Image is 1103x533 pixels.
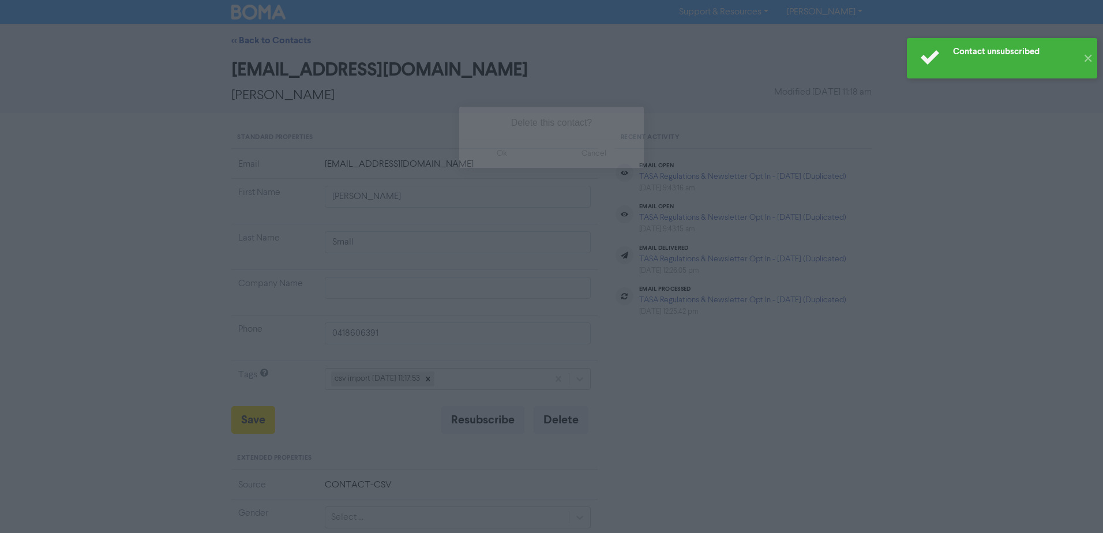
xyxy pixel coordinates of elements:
[545,139,644,168] button: cancel
[459,139,545,168] button: ok
[953,46,1077,58] div: Contact unsubscribed
[459,107,644,139] div: Delete this contact?
[1045,478,1103,533] iframe: Chat Widget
